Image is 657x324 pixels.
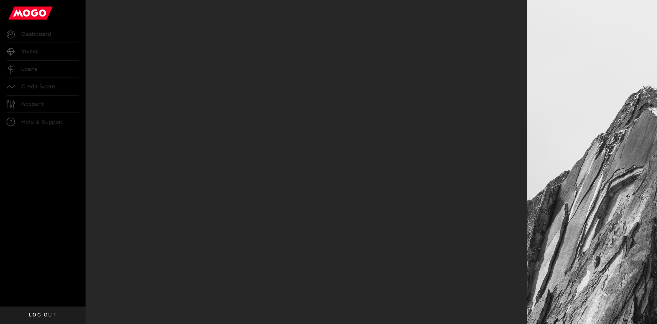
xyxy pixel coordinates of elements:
[21,49,38,55] span: Invest
[21,31,51,37] span: Dashboard
[29,313,56,317] span: Log out
[21,119,63,125] span: Help & Support
[21,66,37,72] span: Loans
[21,101,44,107] span: Account
[21,84,55,90] span: Credit Score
